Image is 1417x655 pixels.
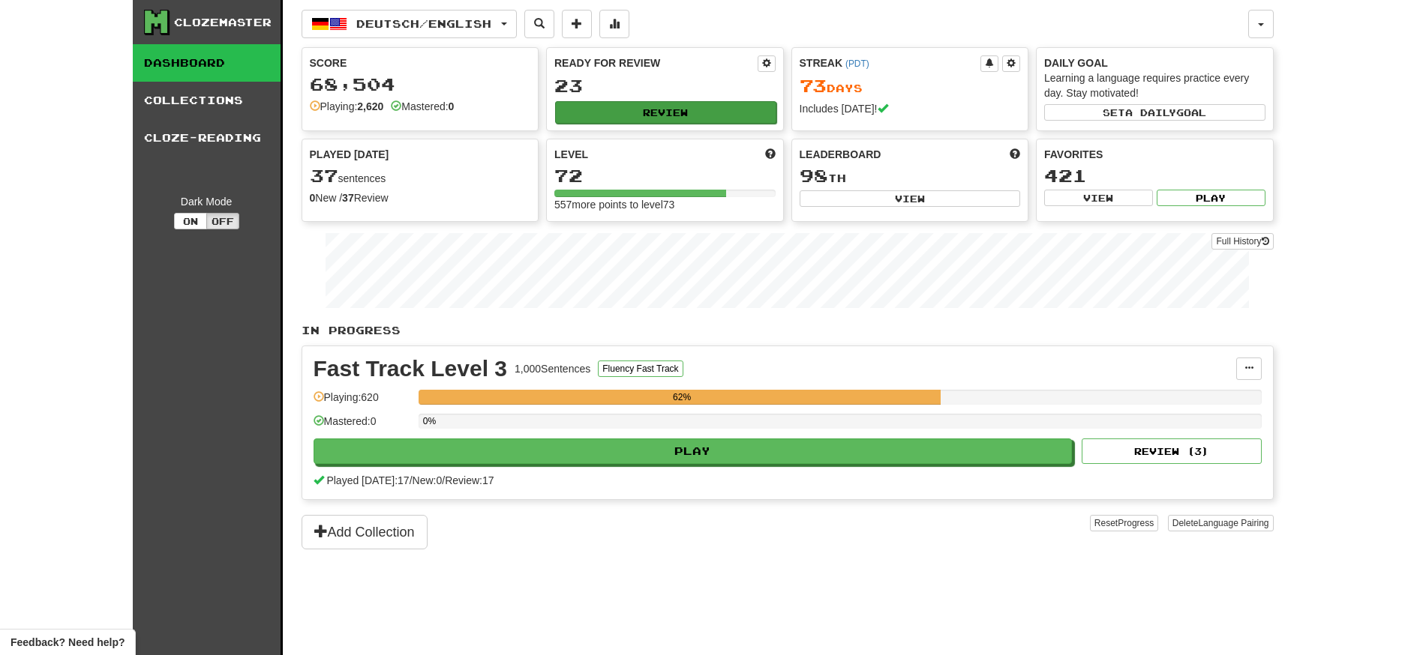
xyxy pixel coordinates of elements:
button: More stats [599,10,629,38]
span: a daily [1125,107,1176,118]
button: Seta dailygoal [1044,104,1265,121]
div: 1,000 Sentences [515,361,590,376]
span: / [442,474,445,486]
div: 62% [423,390,941,405]
span: New: 0 [413,474,443,486]
button: Off [206,213,239,229]
div: Learning a language requires practice every day. Stay motivated! [1044,70,1265,100]
span: Played [DATE] [310,147,389,162]
div: Ready for Review [554,55,758,70]
p: In Progress [302,323,1274,338]
button: View [800,190,1021,207]
span: Review: 17 [445,474,494,486]
div: Daily Goal [1044,55,1265,70]
button: On [174,213,207,229]
a: Collections [133,82,281,119]
span: This week in points, UTC [1010,147,1020,162]
span: 73 [800,75,827,96]
button: DeleteLanguage Pairing [1168,515,1274,531]
div: 421 [1044,166,1265,185]
div: sentences [310,166,531,186]
div: Playing: [310,99,384,114]
a: Full History [1211,233,1273,250]
span: Progress [1118,518,1154,528]
button: Add sentence to collection [562,10,592,38]
button: Add Collection [302,515,428,549]
div: 68,504 [310,75,531,94]
button: Review [555,101,776,124]
div: 557 more points to level 73 [554,197,776,212]
button: Play [314,438,1073,464]
div: 23 [554,76,776,95]
strong: 37 [342,192,354,204]
strong: 2,620 [357,100,383,112]
div: New / Review [310,190,531,205]
div: 72 [554,166,776,185]
span: 37 [310,165,338,186]
div: Mastered: 0 [314,414,411,438]
div: Clozemaster [174,15,272,30]
span: Leaderboard [800,147,881,162]
div: Playing: 620 [314,390,411,414]
strong: 0 [310,192,316,204]
span: / [410,474,413,486]
button: ResetProgress [1090,515,1158,531]
div: Favorites [1044,147,1265,162]
span: 98 [800,165,828,186]
button: Fluency Fast Track [598,360,683,377]
button: Search sentences [524,10,554,38]
span: Score more points to level up [765,147,776,162]
span: Open feedback widget [11,635,125,650]
button: Deutsch/English [302,10,517,38]
button: Play [1157,190,1265,206]
strong: 0 [449,100,455,112]
button: Review (3) [1082,438,1262,464]
div: Score [310,55,531,70]
a: (PDT) [845,58,869,69]
div: Day s [800,76,1021,96]
span: Played [DATE]: 17 [326,474,409,486]
div: Includes [DATE]! [800,101,1021,116]
div: Dark Mode [144,194,269,209]
button: View [1044,190,1153,206]
span: Deutsch / English [356,17,491,30]
span: Language Pairing [1198,518,1268,528]
span: Level [554,147,588,162]
div: Fast Track Level 3 [314,357,508,380]
a: Dashboard [133,44,281,82]
div: th [800,166,1021,186]
div: Mastered: [391,99,454,114]
div: Streak [800,55,981,70]
a: Cloze-Reading [133,119,281,157]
